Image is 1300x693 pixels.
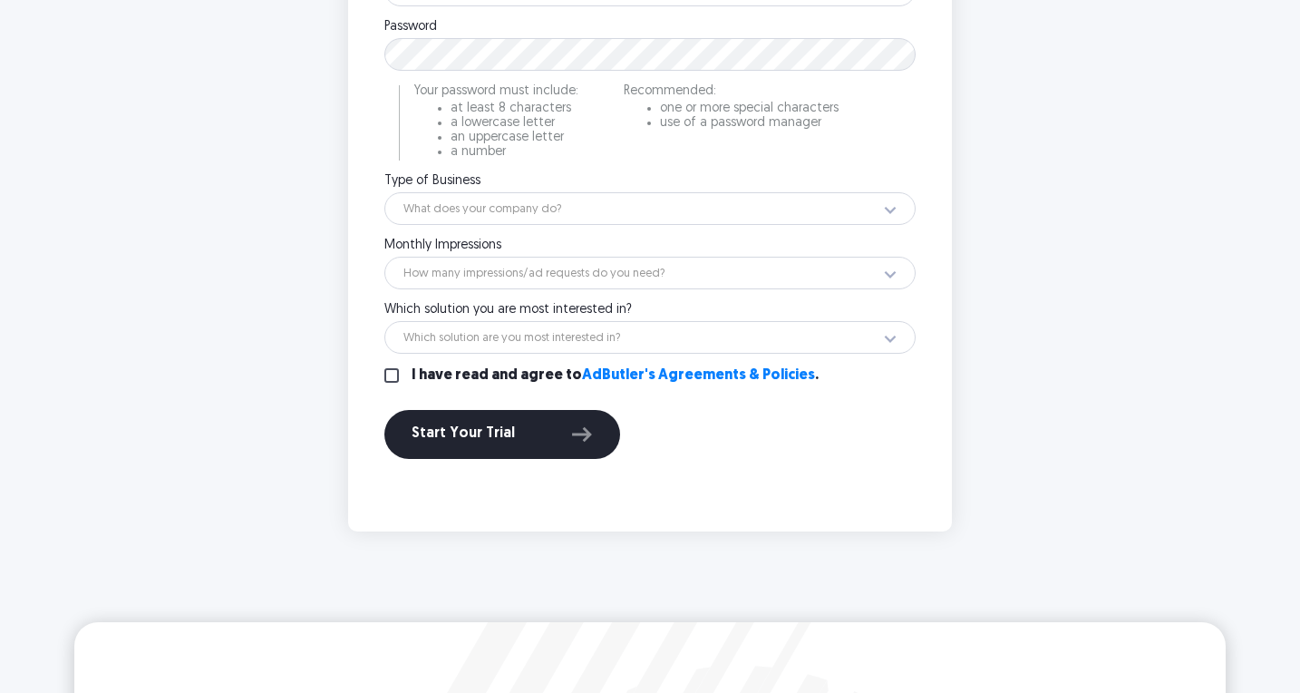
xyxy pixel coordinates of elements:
button: Start Your Trial [384,410,620,459]
label: Monthly Impressions [384,239,916,252]
label: Which solution you are most interested in? [384,304,916,317]
p: Your password must include: [414,85,578,98]
label: I have read and agree to . [412,368,819,383]
label: Password [384,21,916,34]
div: Start Your Trial [412,423,593,446]
li: a lowercase letter [451,117,578,130]
a: AdButler's Agreements & Policies [582,368,815,383]
li: one or more special characters [660,102,839,115]
p: Recommended: [624,85,839,98]
li: at least 8 characters [451,102,578,115]
li: a number [451,146,578,159]
li: use of a password manager [660,117,839,130]
label: Type of Business [384,175,916,188]
li: an uppercase letter [451,132,578,144]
